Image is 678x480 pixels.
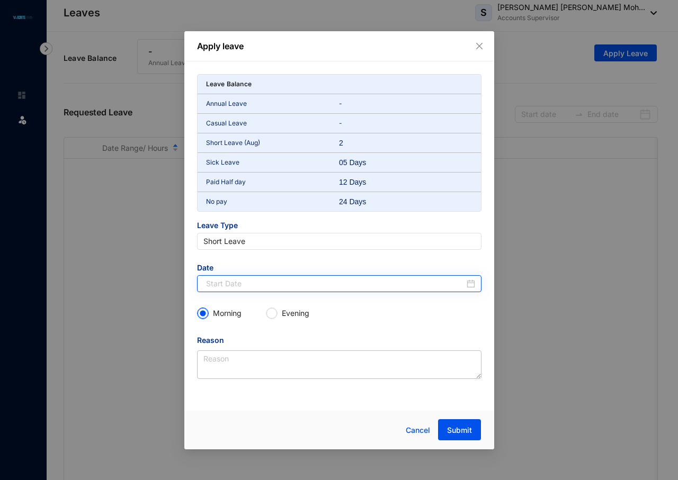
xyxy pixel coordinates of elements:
p: Paid Half day [206,177,340,187]
p: Annual Leave [206,98,340,109]
p: Sick Leave [206,157,340,168]
div: 2 [339,138,383,148]
input: Start Date [206,278,465,289]
span: Leave Type [197,220,481,233]
p: Casual Leave [206,118,340,129]
div: 24 Days [339,196,383,207]
span: Short Leave [203,233,475,249]
textarea: Reason [197,350,481,379]
button: Cancel [398,420,438,441]
p: - [339,98,472,109]
p: Short Leave (Aug) [206,138,340,148]
p: Morning [213,308,242,319]
p: - [339,118,472,129]
p: No pay [206,196,340,207]
label: Reason [197,334,231,346]
div: 05 Days [339,157,383,168]
span: Submit [447,425,472,436]
div: 12 Days [339,177,383,187]
button: Submit [438,419,481,440]
span: Cancel [406,424,430,436]
span: Date [197,262,481,275]
button: Close [474,40,485,52]
p: Apply leave [197,40,481,52]
p: Leave Balance [206,79,252,89]
span: close [475,42,484,50]
p: Evening [282,308,309,319]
